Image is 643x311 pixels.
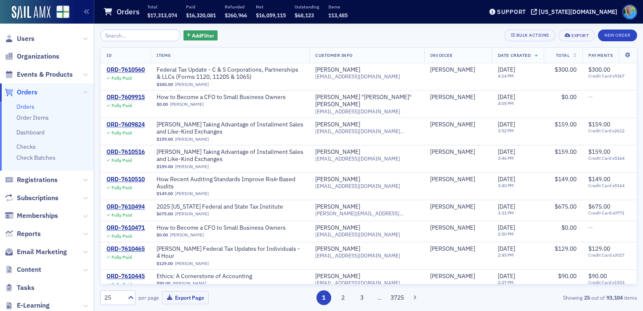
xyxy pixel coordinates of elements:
[430,224,486,232] span: Carol Slivka
[588,203,610,210] span: $675.00
[315,203,360,211] a: [PERSON_NAME]
[315,224,360,232] a: [PERSON_NAME]
[256,4,286,10] p: Net
[498,148,515,155] span: [DATE]
[106,121,145,129] a: ORD-7609824
[588,252,631,258] span: Credit Card x3017
[17,70,73,79] span: Events & Products
[157,137,173,142] span: $159.00
[588,183,631,188] span: Credit Card x5164
[315,155,400,162] span: [EMAIL_ADDRESS][DOMAIN_NAME]
[17,229,41,239] span: Reports
[106,224,145,232] a: ORD-7610471
[295,4,319,10] p: Outstanding
[588,52,613,58] span: Payments
[498,121,515,128] span: [DATE]
[157,203,283,211] span: 2025 Alabama Federal and State Tax Institute
[17,301,50,310] span: E-Learning
[498,66,515,73] span: [DATE]
[175,261,209,266] a: [PERSON_NAME]
[50,5,69,20] a: View Homepage
[588,93,593,101] span: —
[315,66,360,74] a: [PERSON_NAME]
[498,245,515,252] span: [DATE]
[5,34,35,43] a: Users
[430,121,486,129] span: Mark Smith
[17,34,35,43] span: Users
[328,4,348,10] p: Items
[315,94,418,108] a: [PERSON_NAME] "[PERSON_NAME]" [PERSON_NAME]
[430,52,452,58] span: Invoicee
[104,293,123,302] div: 25
[56,5,69,19] img: SailAMX
[588,148,610,155] span: $159.00
[256,12,286,19] span: $16,059,115
[588,128,631,134] span: Credit Card x2612
[315,231,400,238] span: [EMAIL_ADDRESS][DOMAIN_NAME]
[17,193,58,203] span: Subscriptions
[430,148,475,156] a: [PERSON_NAME]
[430,203,486,211] span: Aaron Saxton
[175,137,209,142] a: [PERSON_NAME]
[162,291,209,304] button: Export Page
[157,224,286,232] a: How to Become a CFO to Small Business Owners
[295,12,314,19] span: $68,123
[157,203,283,211] a: 2025 [US_STATE] Federal and State Tax Institute
[430,245,475,253] a: [PERSON_NAME]
[173,281,206,286] a: [PERSON_NAME]
[315,273,360,280] a: [PERSON_NAME]
[315,245,360,253] div: [PERSON_NAME]
[175,82,209,87] a: [PERSON_NAME]
[430,94,486,101] span: Scott Gulley
[112,282,132,287] div: Fully Paid
[588,224,593,231] span: —
[605,294,624,301] strong: 93,104
[558,272,577,280] span: $90.00
[16,114,49,121] a: Order Items
[117,7,140,17] h1: Orders
[16,129,45,136] a: Dashboard
[5,265,41,274] a: Content
[430,176,475,183] a: [PERSON_NAME]
[498,182,514,188] time: 3:40 PM
[17,283,35,292] span: Tasks
[106,176,145,183] a: ORD-7610510
[430,176,486,183] span: Gregg Hollon
[157,52,171,58] span: Items
[464,294,637,301] div: Showing out of items
[588,280,631,285] span: Credit Card x1553
[556,52,570,58] span: Total
[106,203,145,211] div: ORD-7610494
[588,210,631,216] span: Credit Card x0771
[175,211,209,217] a: [PERSON_NAME]
[106,94,145,101] div: ORD-7609915
[498,252,514,258] time: 2:45 PM
[112,185,132,190] div: Fully Paid
[430,66,475,74] a: [PERSON_NAME]
[430,224,475,232] div: [PERSON_NAME]
[100,29,181,41] input: Search…
[138,294,159,301] label: per page
[555,245,577,252] span: $129.00
[558,29,595,41] button: Export
[17,52,59,61] span: Organizations
[498,155,514,161] time: 3:46 PM
[430,121,475,129] a: [PERSON_NAME]
[315,121,360,129] a: [PERSON_NAME]
[588,155,631,161] span: Credit Card x5164
[5,211,58,220] a: Memberships
[157,148,303,163] a: [PERSON_NAME] Taking Advantage of Installment Sales and Like-Kind Exchanges
[5,70,73,79] a: Events & Products
[186,4,216,10] p: Paid
[5,175,58,185] a: Registrations
[430,94,475,101] div: [PERSON_NAME]
[588,73,631,79] span: Credit Card x9367
[315,176,360,183] div: [PERSON_NAME]
[315,128,418,134] span: [EMAIL_ADDRESS][DOMAIN_NAME][PERSON_NAME]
